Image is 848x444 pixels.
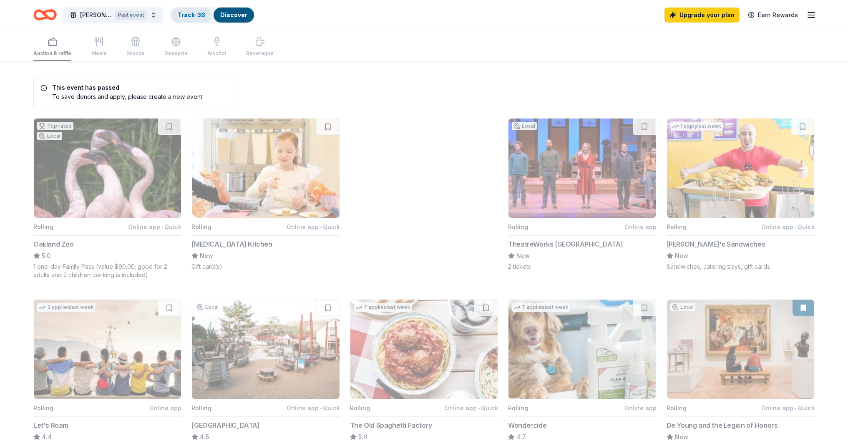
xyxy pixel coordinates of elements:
[33,5,57,25] a: Home
[115,10,147,20] div: Past event
[191,118,340,271] button: Image for Taste Buds KitchenRollingOnline app•Quick[MEDICAL_DATA] KitchenNewGift card(s)
[178,11,205,18] a: Track· 36
[63,7,164,23] button: [PERSON_NAME][GEOGRAPHIC_DATA] Night 2025Past event
[667,118,815,271] button: Image for Ike's Sandwiches1 applylast weekRollingOnline app•Quick[PERSON_NAME]'s SandwichesNewSan...
[40,92,204,101] div: To save donors and apply, please create a new event.
[743,8,803,23] a: Earn Rewards
[220,11,247,18] a: Discover
[40,85,204,91] h5: This event has passed
[664,8,740,23] a: Upgrade your plan
[170,7,255,23] button: Track· 36Discover
[80,10,111,20] span: [PERSON_NAME][GEOGRAPHIC_DATA] Night 2025
[508,118,656,271] button: Image for TheatreWorks Silicon ValleyLocalRollingOnline appTheatreWorks [GEOGRAPHIC_DATA]New2 tic...
[33,118,181,279] button: Image for Oakland ZooTop ratedLocalRollingOnline app•QuickOakland Zoo5.01 one-day Family Pass (va...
